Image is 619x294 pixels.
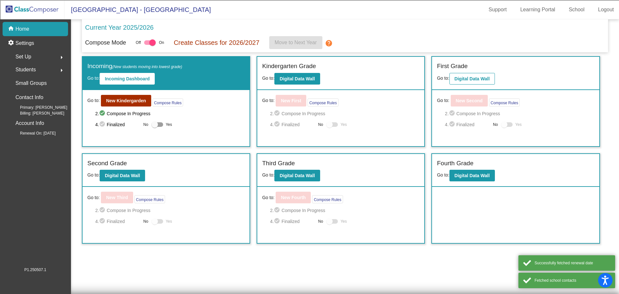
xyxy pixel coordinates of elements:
[3,113,616,119] div: TODO: put dlg title
[105,76,150,81] b: Incoming Dashboard
[99,218,107,225] mat-icon: check_circle
[85,38,126,47] p: Compose Mode
[3,72,616,78] div: Add Outline Template
[87,97,100,104] span: Go to:
[281,195,306,200] b: New Fourth
[10,110,64,116] span: Billing: [PERSON_NAME]
[3,78,616,84] div: Search for Source
[312,195,343,203] button: Compose Rules
[515,121,522,128] span: Yes
[3,149,616,155] div: DELETE
[15,119,44,128] p: Account Info
[58,54,65,61] mat-icon: arrow_right
[15,25,29,33] p: Home
[101,192,133,203] button: New Third
[308,98,338,106] button: Compose Rules
[270,207,420,214] span: 2. Compose In Progress
[174,38,260,47] p: Create Classes for 2026/2027
[101,95,151,106] button: New Kindergarden
[455,173,490,178] b: Digital Data Wall
[280,173,315,178] b: Digital Data Wall
[143,218,148,224] span: No
[437,76,449,81] span: Go to:
[3,201,616,207] div: JOURNAL
[152,98,183,106] button: Compose Rules
[274,73,320,85] button: Digital Data Wall
[58,66,65,74] mat-icon: arrow_right
[262,76,274,81] span: Go to:
[99,110,107,117] mat-icon: check_circle
[3,84,616,90] div: Journal
[489,98,520,106] button: Compose Rules
[340,218,347,225] span: Yes
[134,195,165,203] button: Compose Rules
[437,172,449,177] span: Go to:
[262,159,295,168] label: Third Grade
[3,43,616,49] div: Move To ...
[3,107,616,113] div: Visual Art
[8,25,15,33] mat-icon: home
[95,110,245,117] span: 2. Compose In Progress
[87,194,100,201] span: Go to:
[3,195,616,201] div: WEBSITE
[3,55,616,61] div: Rename Outline
[15,93,43,102] p: Contact Info
[15,39,34,47] p: Settings
[95,207,245,214] span: 2. Compose In Progress
[100,170,145,181] button: Digital Data Wall
[437,159,473,168] label: Fourth Grade
[8,39,15,47] mat-icon: settings
[269,36,322,49] button: Move to Next Year
[85,23,153,32] p: Current Year 2025/2026
[3,66,616,72] div: Print
[87,172,100,177] span: Go to:
[455,76,490,81] b: Digital Data Wall
[3,178,616,184] div: New source
[15,79,47,88] p: Small Groups
[87,159,127,168] label: Second Grade
[3,32,616,37] div: Sign out
[3,213,60,219] input: Search sources
[3,189,616,195] div: BOOK
[493,122,498,127] span: No
[100,73,155,85] button: Incoming Dashboard
[437,97,449,104] span: Go to:
[275,40,317,45] span: Move to Next Year
[270,121,315,128] span: 4. Finalized
[106,98,146,103] b: New Kindergarden
[95,218,140,225] span: 4. Finalized
[10,105,67,110] span: Primary: [PERSON_NAME]
[262,97,274,104] span: Go to:
[276,95,306,106] button: New First
[274,110,281,117] mat-icon: check_circle
[106,195,128,200] b: New Third
[3,61,616,66] div: Download
[10,130,55,136] span: Renewal On: [DATE]
[3,37,616,43] div: Rename
[3,137,616,143] div: This outline has no content. Would you like to delete it?
[274,218,281,225] mat-icon: check_circle
[456,98,483,103] b: New Second
[325,39,333,47] mat-icon: help
[276,192,311,203] button: New Fourth
[274,207,281,214] mat-icon: check_circle
[3,26,616,32] div: Options
[535,278,610,283] div: Fetched school contacts
[318,218,323,224] span: No
[105,173,140,178] b: Digital Data Wall
[445,121,490,128] span: 4. Finalized
[3,3,616,8] div: Sort A > Z
[3,20,616,26] div: Delete
[166,121,172,128] span: Yes
[445,110,594,117] span: 2. Compose In Progress
[3,126,616,131] div: CANCEL
[449,73,495,85] button: Digital Data Wall
[451,95,488,106] button: New Second
[3,96,616,101] div: Newspaper
[535,260,610,266] div: Successfully fetched renewal date
[87,62,182,71] label: Incoming
[449,170,495,181] button: Digital Data Wall
[274,121,281,128] mat-icon: check_circle
[3,49,616,55] div: Delete
[274,170,320,181] button: Digital Data Wall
